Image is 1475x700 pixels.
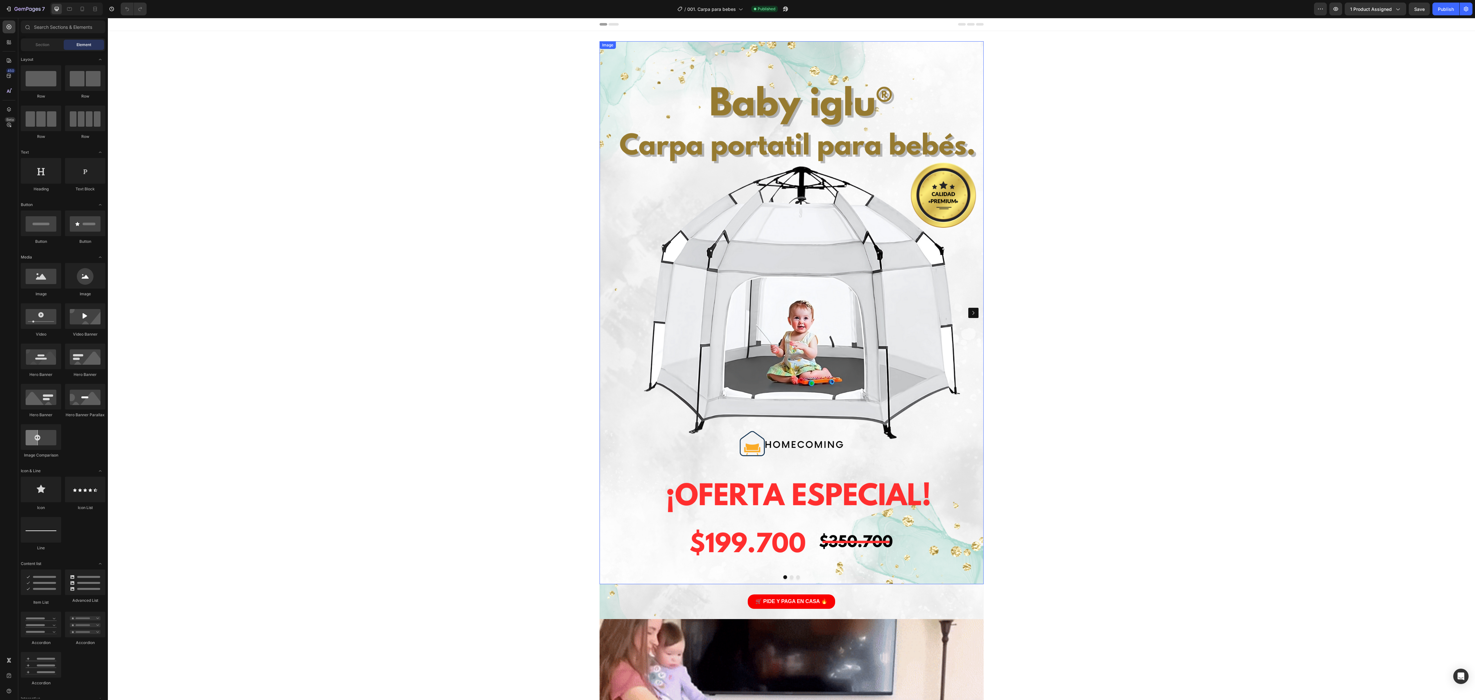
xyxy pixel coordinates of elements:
[65,291,105,297] div: Image
[65,186,105,192] div: Text Block
[688,557,692,561] button: Dot
[1414,6,1425,12] span: Save
[42,5,45,13] p: 7
[6,68,15,73] div: 450
[5,117,15,122] div: Beta
[65,640,105,646] div: Accordion
[21,202,33,208] span: Button
[65,372,105,378] div: Hero Banner
[21,372,61,378] div: Hero Banner
[95,559,105,569] span: Toggle open
[1345,3,1406,15] button: 1 product assigned
[21,134,61,139] div: Row
[758,6,775,12] span: Published
[21,640,61,646] div: Accordion
[687,6,736,12] span: 001. Carpa para bebes
[21,331,61,337] div: Video
[860,290,871,300] button: Carousel Next Arrow
[95,54,105,65] span: Toggle open
[21,680,61,686] div: Accordion
[108,18,1475,700] iframe: Design area
[684,6,686,12] span: /
[21,239,61,244] div: Button
[95,466,105,476] span: Toggle open
[21,149,29,155] span: Text
[21,468,41,474] span: Icon & Line
[493,24,507,30] div: Image
[21,412,61,418] div: Hero Banner
[95,200,105,210] span: Toggle open
[77,42,91,48] span: Element
[1409,3,1430,15] button: Save
[1432,3,1459,15] button: Publish
[95,147,105,157] span: Toggle open
[640,577,728,591] button: <p><span style="font-size:16px;"><strong>🛒 PIDE Y PAGA EN CASA 🔥</strong></span></p>
[1453,669,1469,684] div: Open Intercom Messenger
[65,331,105,337] div: Video Banner
[675,557,679,561] button: Dot
[21,561,41,567] span: Content list
[21,254,32,260] span: Media
[21,93,61,99] div: Row
[65,93,105,99] div: Row
[36,42,49,48] span: Section
[65,134,105,139] div: Row
[1350,6,1392,12] span: 1 product assigned
[21,505,61,511] div: Icon
[121,3,147,15] div: Undo/Redo
[65,239,105,244] div: Button
[21,20,105,33] input: Search Sections & Elements
[21,545,61,551] div: Line
[95,252,105,262] span: Toggle open
[3,3,48,15] button: 7
[21,600,61,605] div: Item List
[648,581,720,586] strong: 🛒 PIDE Y PAGA EN CASA 🔥
[1438,6,1454,12] div: Publish
[65,598,105,603] div: Advanced List
[682,557,686,561] button: Dot
[21,57,33,62] span: Layout
[21,186,61,192] div: Heading
[21,291,61,297] div: Image
[65,412,105,418] div: Hero Banner Parallax
[65,505,105,511] div: Icon List
[21,452,61,458] div: Image Comparison
[492,23,876,566] img: gempages_540510272117277567-d51ed6eb-c696-433f-8eb2-190799e56ce8.png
